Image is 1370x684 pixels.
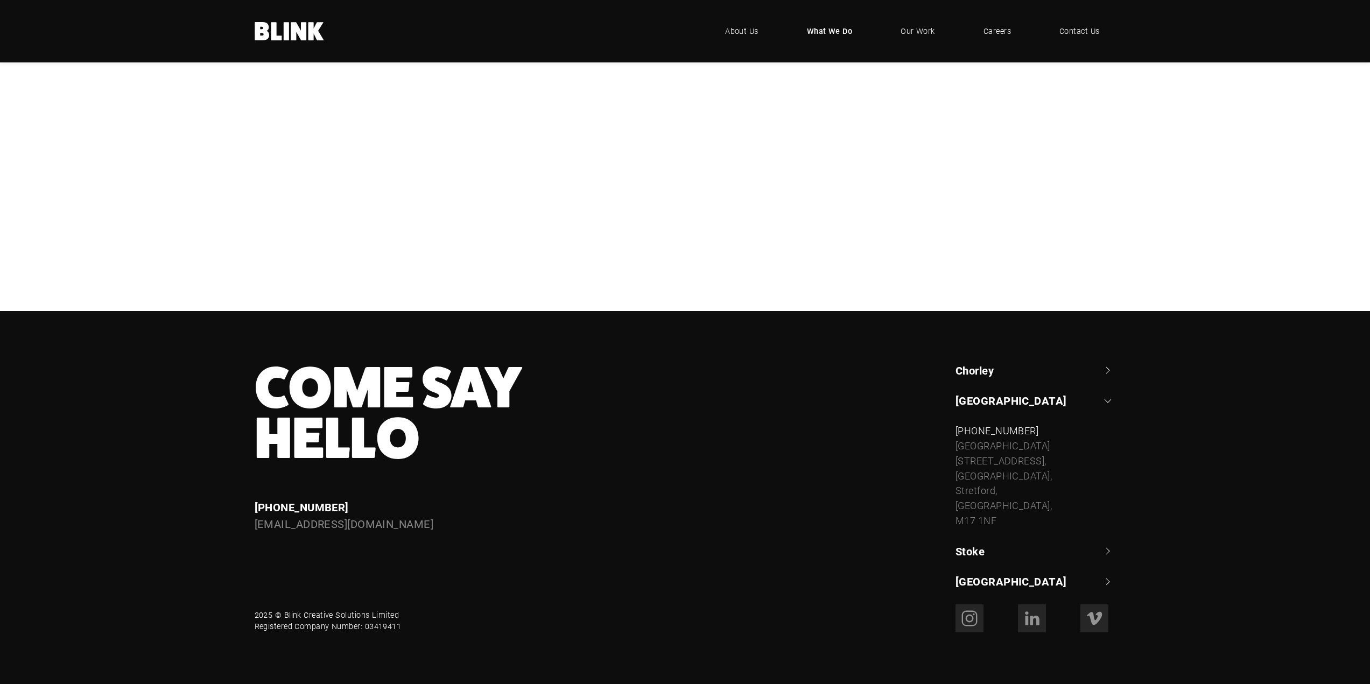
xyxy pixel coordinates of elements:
[956,424,1038,437] a: [PHONE_NUMBER]
[255,609,402,632] div: 2025 © Blink Creative Solutions Limited Registered Company Number: 03419411
[956,574,1116,589] a: [GEOGRAPHIC_DATA]
[967,15,1027,47] a: Careers
[255,500,349,514] a: [PHONE_NUMBER]
[956,424,1116,528] div: [GEOGRAPHIC_DATA]
[983,25,1011,37] span: Careers
[1043,15,1116,47] a: Contact Us
[956,544,1116,559] a: Stoke
[255,363,765,464] h3: Come Say Hello
[709,15,775,47] a: About Us
[956,363,1116,378] a: Chorley
[255,517,434,531] a: [EMAIL_ADDRESS][DOMAIN_NAME]
[956,393,1116,408] a: [GEOGRAPHIC_DATA]
[956,439,1116,528] div: [GEOGRAPHIC_DATA][STREET_ADDRESS], [GEOGRAPHIC_DATA], Stretford, [GEOGRAPHIC_DATA], M17 1NF
[901,25,935,37] span: Our Work
[1059,25,1100,37] span: Contact Us
[884,15,951,47] a: Our Work
[255,22,325,40] a: Home
[791,15,869,47] a: What We Do
[725,25,758,37] span: About Us
[807,25,853,37] span: What We Do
